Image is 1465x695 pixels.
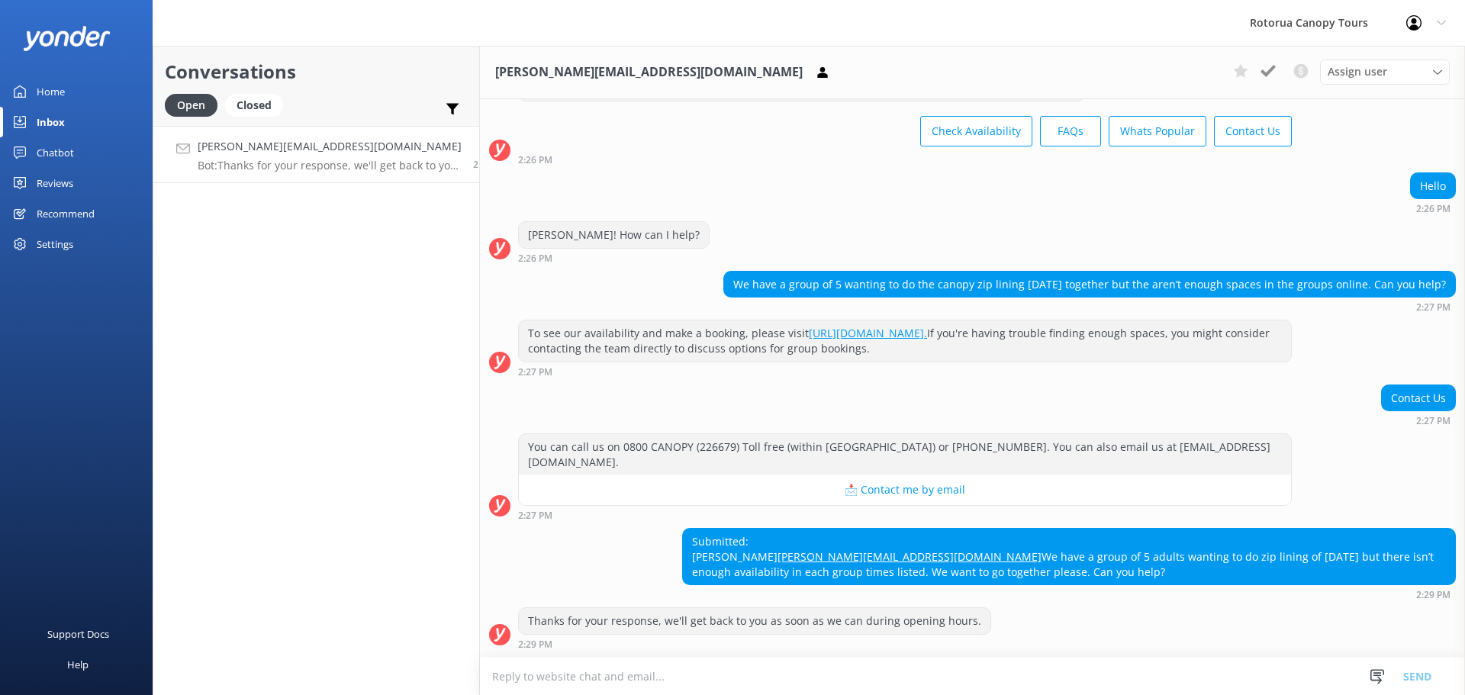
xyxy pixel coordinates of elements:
[37,229,73,259] div: Settings
[225,96,291,113] a: Closed
[1416,590,1451,600] strong: 2:29 PM
[165,96,225,113] a: Open
[1320,60,1450,84] div: Assign User
[165,94,217,117] div: Open
[518,511,552,520] strong: 2:27 PM
[778,549,1042,564] a: [PERSON_NAME][EMAIL_ADDRESS][DOMAIN_NAME]
[1411,173,1455,199] div: Hello
[37,198,95,229] div: Recommend
[37,107,65,137] div: Inbox
[723,301,1456,312] div: Sep 23 2025 02:27pm (UTC +12:00) Pacific/Auckland
[225,94,283,117] div: Closed
[518,639,991,649] div: Sep 23 2025 02:29pm (UTC +12:00) Pacific/Auckland
[518,154,1292,165] div: Sep 23 2025 02:26pm (UTC +12:00) Pacific/Auckland
[198,159,462,172] p: Bot: Thanks for your response, we'll get back to you as soon as we can during opening hours.
[519,320,1291,361] div: To see our availability and make a booking, please visit If you're having trouble finding enough ...
[518,366,1292,377] div: Sep 23 2025 02:27pm (UTC +12:00) Pacific/Auckland
[683,529,1455,584] div: Submitted: [PERSON_NAME] We have a group of 5 adults wanting to do zip lining of [DATE] but there...
[1416,303,1451,312] strong: 2:27 PM
[1214,116,1292,146] button: Contact Us
[198,138,462,155] h4: [PERSON_NAME][EMAIL_ADDRESS][DOMAIN_NAME]
[519,434,1291,475] div: You can call us on 0800 CANOPY (226679) Toll free (within [GEOGRAPHIC_DATA]) or [PHONE_NUMBER]. Y...
[47,619,109,649] div: Support Docs
[67,649,89,680] div: Help
[495,63,803,82] h3: [PERSON_NAME][EMAIL_ADDRESS][DOMAIN_NAME]
[518,254,552,263] strong: 2:26 PM
[920,116,1032,146] button: Check Availability
[23,26,111,51] img: yonder-white-logo.png
[37,76,65,107] div: Home
[518,368,552,377] strong: 2:27 PM
[518,253,710,263] div: Sep 23 2025 02:26pm (UTC +12:00) Pacific/Auckland
[473,158,487,171] span: Sep 23 2025 02:29pm (UTC +12:00) Pacific/Auckland
[809,326,927,340] a: [URL][DOMAIN_NAME].
[519,608,990,634] div: Thanks for your response, we'll get back to you as soon as we can during opening hours.
[519,222,709,248] div: [PERSON_NAME]! How can I help?
[518,640,552,649] strong: 2:29 PM
[1109,116,1206,146] button: Whats Popular
[519,475,1291,505] button: 📩 Contact me by email
[1328,63,1387,80] span: Assign user
[1416,204,1451,214] strong: 2:26 PM
[37,168,73,198] div: Reviews
[153,126,479,183] a: [PERSON_NAME][EMAIL_ADDRESS][DOMAIN_NAME]Bot:Thanks for your response, we'll get back to you as s...
[1416,417,1451,426] strong: 2:27 PM
[1381,415,1456,426] div: Sep 23 2025 02:27pm (UTC +12:00) Pacific/Auckland
[518,510,1292,520] div: Sep 23 2025 02:27pm (UTC +12:00) Pacific/Auckland
[724,272,1455,298] div: We have a group of 5 wanting to do the canopy zip lining [DATE] together but the aren’t enough sp...
[682,589,1456,600] div: Sep 23 2025 02:29pm (UTC +12:00) Pacific/Auckland
[1040,116,1101,146] button: FAQs
[37,137,74,168] div: Chatbot
[518,156,552,165] strong: 2:26 PM
[1382,385,1455,411] div: Contact Us
[165,57,468,86] h2: Conversations
[1410,203,1456,214] div: Sep 23 2025 02:26pm (UTC +12:00) Pacific/Auckland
